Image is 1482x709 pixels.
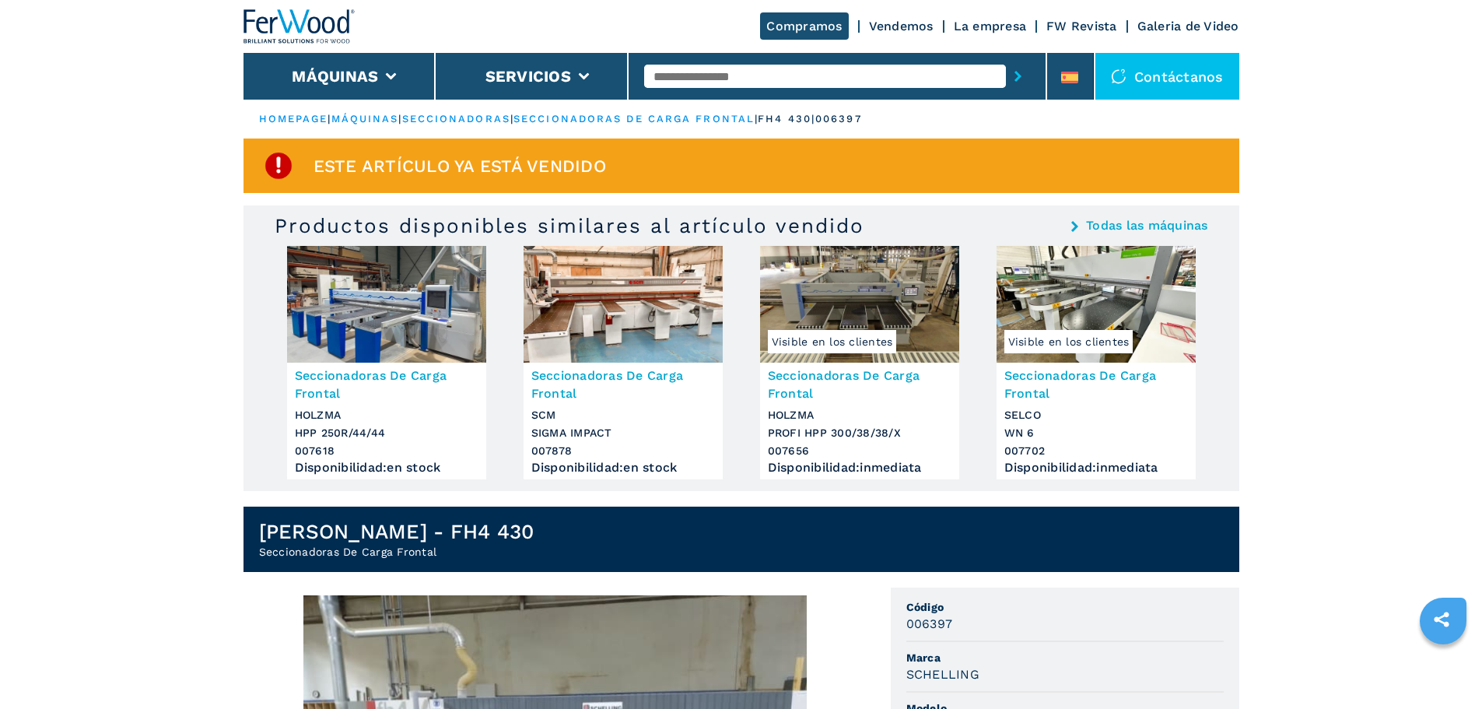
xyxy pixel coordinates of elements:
span: Este artículo ya está vendido [314,157,606,175]
a: seccionadoras de carga frontal [513,113,755,125]
p: fh4 430 | [758,112,815,126]
img: Contáctanos [1111,68,1126,84]
h3: SCHELLING [906,665,979,683]
a: HOMEPAGE [259,113,328,125]
h3: SCM SIGMA IMPACT 007878 [531,406,715,460]
a: Seccionadoras De Carga Frontal SCM SIGMA IMPACTSeccionadoras De Carga FrontalSCMSIGMA IMPACT00787... [524,246,723,479]
button: submit-button [1006,58,1030,94]
span: Marca [906,650,1224,665]
h3: HOLZMA PROFI HPP 300/38/38/X 007656 [768,406,951,460]
p: 006397 [815,112,862,126]
a: Compramos [760,12,848,40]
img: Ferwood [243,9,356,44]
span: | [398,113,401,125]
a: Seccionadoras De Carga Frontal SELCO WN 6Visible en los clientesSeccionadoras De Carga FrontalSEL... [997,246,1196,479]
h3: Seccionadoras De Carga Frontal [768,367,951,402]
div: Contáctanos [1095,53,1239,100]
h3: 006397 [906,615,953,633]
a: Seccionadoras De Carga Frontal HOLZMA HPP 250R/44/44Seccionadoras De Carga FrontalHOLZMAHPP 250R/... [287,246,486,479]
h3: SELCO WN 6 007702 [1004,406,1188,460]
a: Vendemos [869,19,934,33]
button: Servicios [485,67,571,86]
a: Galeria de Video [1137,19,1239,33]
span: | [328,113,331,125]
span: Código [906,599,1224,615]
span: Visible en los clientes [1004,330,1133,353]
h1: [PERSON_NAME] - FH4 430 [259,519,534,544]
button: Máquinas [292,67,378,86]
h3: HOLZMA HPP 250R/44/44 007618 [295,406,478,460]
div: Disponibilidad : inmediata [1004,464,1188,472]
div: Disponibilidad : en stock [295,464,478,472]
a: Todas las máquinas [1086,219,1208,232]
a: Seccionadoras De Carga Frontal HOLZMA PROFI HPP 300/38/38/XVisible en los clientesSeccionadoras D... [760,246,959,479]
a: máquinas [331,113,399,125]
span: Visible en los clientes [768,330,897,353]
span: | [755,113,758,125]
a: La empresa [954,19,1027,33]
a: sharethis [1422,600,1461,639]
img: Seccionadoras De Carga Frontal SCM SIGMA IMPACT [524,246,723,363]
h3: Seccionadoras De Carga Frontal [531,367,715,402]
img: Seccionadoras De Carga Frontal SELCO WN 6 [997,246,1196,363]
h3: Productos disponibles similares al artículo vendido [275,213,864,238]
h2: Seccionadoras De Carga Frontal [259,544,534,560]
a: seccionadoras [402,113,510,125]
img: Seccionadoras De Carga Frontal HOLZMA HPP 250R/44/44 [287,246,486,363]
img: SoldProduct [263,150,294,181]
img: Seccionadoras De Carga Frontal HOLZMA PROFI HPP 300/38/38/X [760,246,959,363]
span: | [510,113,513,125]
div: Disponibilidad : inmediata [768,464,951,472]
h3: Seccionadoras De Carga Frontal [1004,367,1188,402]
iframe: Chat [1416,639,1470,697]
h3: Seccionadoras De Carga Frontal [295,367,478,402]
div: Disponibilidad : en stock [531,464,715,472]
a: FW Revista [1046,19,1117,33]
